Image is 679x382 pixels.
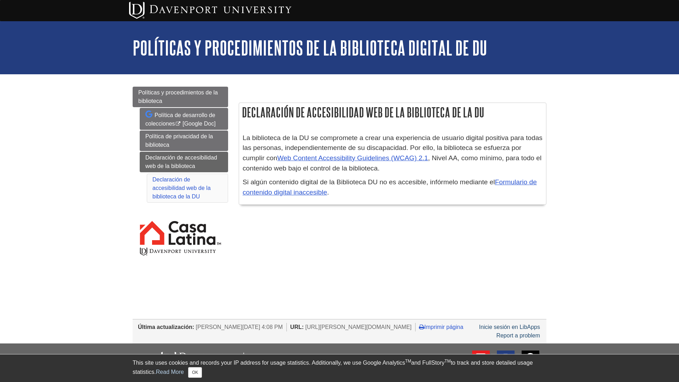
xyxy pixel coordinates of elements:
[196,324,283,330] span: [PERSON_NAME][DATE] 4:08 PM
[133,87,228,269] div: Guide Pages
[138,89,218,104] span: Políticas y procedimientos de la biblioteca
[156,369,184,375] a: Read More
[277,154,428,162] a: Web Content Accessibility Guidelines (WCAG) 2.1
[140,152,228,172] a: Declaración de accesibilidad web de la biblioteca
[138,324,194,330] span: Última actualización:
[243,177,542,198] p: Si algún contenido digital de la Biblioteca DU no es accesible, infórmelo mediante el .
[496,332,540,338] a: Report a problem
[129,2,291,19] img: Davenport University
[497,351,515,375] a: Texto
[522,351,539,375] a: FAQ
[445,359,451,364] sup: TM
[133,359,546,378] div: This site uses cookies and records your IP address for usage statistics. Additionally, we use Goo...
[140,351,309,370] img: Biblioteca DU
[419,324,463,330] a: Imprimir página
[133,37,546,58] h1: Políticas y procedimientos de la biblioteca digital de DU
[243,133,542,174] p: La biblioteca de la DU se compromete a crear una experiencia de usuario digital positiva para tod...
[472,351,490,375] a: E-Cerreo
[243,178,537,196] a: Formulario de contenido digital inaccesible
[479,324,540,330] a: Inicie sesión en LibApps
[290,324,304,330] span: URL:
[175,122,181,126] i: This link opens in a new window
[239,103,546,122] h2: Declaración de accesibilidad web de la biblioteca de la DU
[188,367,202,378] button: Close
[140,108,228,130] a: Política de desarrollo de colecciones
[152,176,211,199] a: Declaración de accesibilidad web de la biblioteca de la DU
[133,87,228,107] a: Políticas y procedimientos de la biblioteca
[419,324,424,330] i: Imprimir página
[305,324,412,330] span: [URL][PERSON_NAME][DOMAIN_NAME]
[140,131,228,151] a: Política de privacidad de la biblioteca
[405,359,411,364] sup: TM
